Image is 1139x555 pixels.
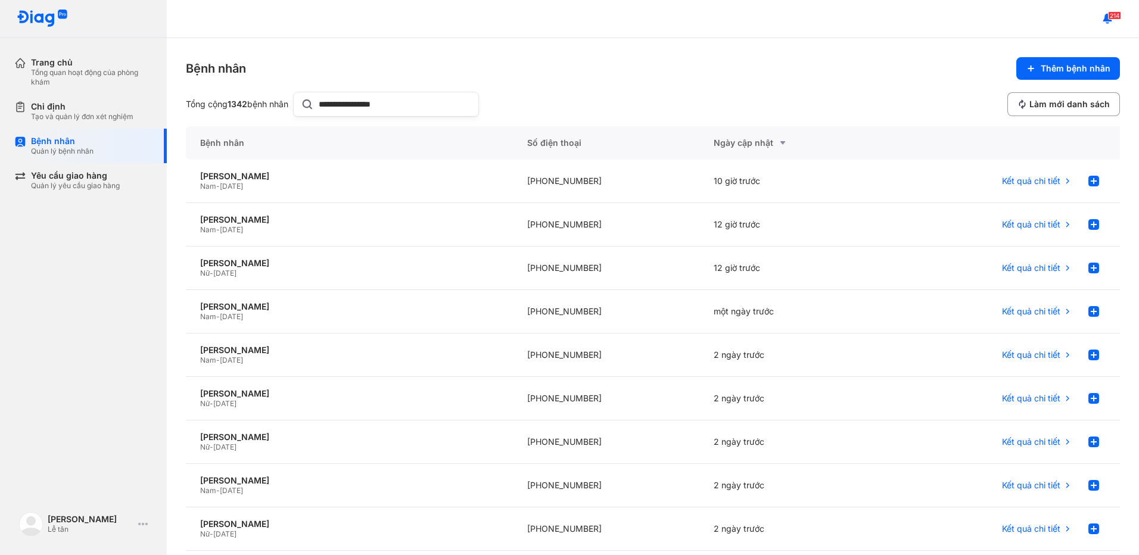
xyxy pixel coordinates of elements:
button: Thêm bệnh nhân [1016,57,1120,80]
div: [PERSON_NAME] [200,301,499,312]
span: [DATE] [213,269,236,277]
div: [PERSON_NAME] [200,388,499,399]
span: [DATE] [220,225,243,234]
div: [PHONE_NUMBER] [513,247,700,290]
div: 2 ngày trước [699,507,886,551]
span: Nam [200,225,216,234]
span: [DATE] [220,312,243,321]
span: Kết quả chi tiết [1002,306,1060,317]
div: [PERSON_NAME] [200,171,499,182]
span: Nữ [200,269,210,277]
img: logo [19,512,43,536]
div: 2 ngày trước [699,420,886,464]
span: Nữ [200,529,210,538]
div: [PHONE_NUMBER] [513,203,700,247]
div: [PHONE_NUMBER] [513,377,700,420]
div: [PHONE_NUMBER] [513,333,700,377]
div: 2 ngày trước [699,464,886,507]
div: 2 ngày trước [699,377,886,420]
span: Kết quả chi tiết [1002,176,1060,186]
span: - [216,312,220,321]
div: Yêu cầu giao hàng [31,170,120,181]
span: 1342 [228,99,247,109]
div: [PERSON_NAME] [48,514,133,525]
div: 12 giờ trước [699,203,886,247]
div: 12 giờ trước [699,247,886,290]
div: Bệnh nhân [186,60,246,77]
div: [PHONE_NUMBER] [513,507,700,551]
span: - [210,442,213,451]
span: Nam [200,356,216,364]
button: Làm mới danh sách [1007,92,1120,116]
div: 10 giờ trước [699,160,886,203]
div: Tổng quan hoạt động của phòng khám [31,68,153,87]
span: - [216,356,220,364]
div: Ngày cập nhật [714,136,872,150]
span: - [210,269,213,277]
div: [PERSON_NAME] [200,519,499,529]
div: 2 ngày trước [699,333,886,377]
div: Bệnh nhân [186,126,513,160]
div: [PERSON_NAME] [200,258,499,269]
span: Kết quả chi tiết [1002,263,1060,273]
div: Quản lý yêu cầu giao hàng [31,181,120,191]
div: [PHONE_NUMBER] [513,464,700,507]
span: Kết quả chi tiết [1002,523,1060,534]
span: 214 [1108,11,1121,20]
div: Chỉ định [31,101,133,112]
span: Kết quả chi tiết [1002,480,1060,491]
div: Bệnh nhân [31,136,94,146]
span: Nam [200,486,216,495]
span: - [210,399,213,408]
div: Trang chủ [31,57,153,68]
div: [PERSON_NAME] [200,432,499,442]
div: Quản lý bệnh nhân [31,146,94,156]
div: Lễ tân [48,525,133,534]
img: logo [17,10,68,28]
span: Thêm bệnh nhân [1041,63,1110,74]
div: [PERSON_NAME] [200,214,499,225]
div: [PHONE_NUMBER] [513,160,700,203]
span: - [216,182,220,191]
span: [DATE] [213,442,236,451]
span: Nữ [200,442,210,451]
span: - [216,225,220,234]
div: Số điện thoại [513,126,700,160]
div: một ngày trước [699,290,886,333]
span: [DATE] [213,399,236,408]
span: [DATE] [213,529,236,538]
div: [PERSON_NAME] [200,475,499,486]
span: [DATE] [220,182,243,191]
span: [DATE] [220,356,243,364]
div: Tạo và quản lý đơn xét nghiệm [31,112,133,121]
span: Làm mới danh sách [1029,99,1110,110]
span: Kết quả chi tiết [1002,350,1060,360]
span: Kết quả chi tiết [1002,436,1060,447]
span: Nam [200,182,216,191]
span: Kết quả chi tiết [1002,219,1060,230]
span: - [216,486,220,495]
span: Nữ [200,399,210,408]
span: [DATE] [220,486,243,495]
span: Kết quả chi tiết [1002,393,1060,404]
span: - [210,529,213,538]
div: Tổng cộng bệnh nhân [186,99,288,110]
div: [PHONE_NUMBER] [513,290,700,333]
div: [PERSON_NAME] [200,345,499,356]
div: [PHONE_NUMBER] [513,420,700,464]
span: Nam [200,312,216,321]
